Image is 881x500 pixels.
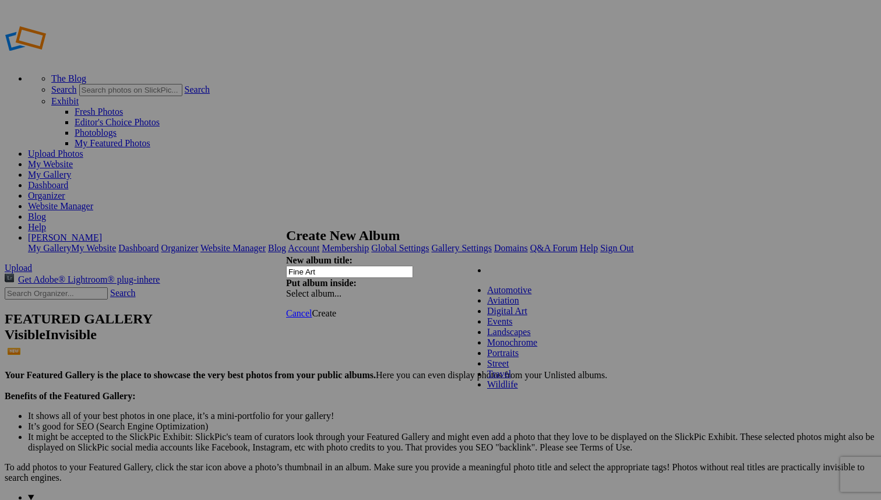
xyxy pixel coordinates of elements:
strong: New album title: [286,255,353,265]
strong: Put album inside: [286,278,357,288]
h2: Create New Album [286,228,595,244]
span: Create [312,308,336,318]
a: Cancel [286,308,312,318]
span: Select album... [286,288,341,298]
